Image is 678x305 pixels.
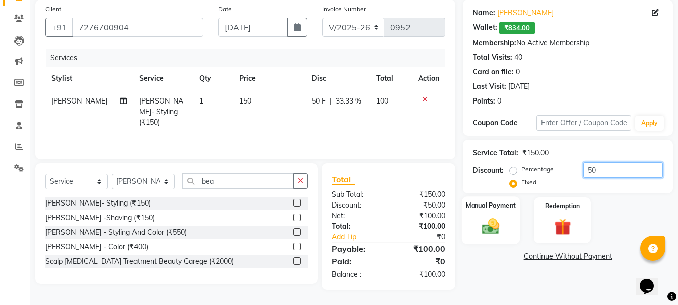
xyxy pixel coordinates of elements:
[465,251,671,262] a: Continue Without Payment
[636,265,668,295] iframe: chat widget
[514,52,522,63] div: 40
[45,67,133,90] th: Stylist
[473,67,514,77] div: Card on file:
[388,269,453,280] div: ₹100.00
[549,217,576,237] img: _gift.svg
[388,211,453,221] div: ₹100.00
[412,67,445,90] th: Action
[522,148,549,158] div: ₹150.00
[199,96,203,106] span: 1
[182,173,294,189] input: Search or Scan
[473,165,504,176] div: Discount:
[635,116,664,131] button: Apply
[332,174,355,185] span: Total
[139,96,183,127] span: [PERSON_NAME]- Styling (₹150)
[499,22,535,34] span: ₹834.00
[521,165,554,174] label: Percentage
[324,243,388,255] div: Payable:
[516,67,520,77] div: 0
[45,256,234,267] div: Scalp [MEDICAL_DATA] Treatment Beauty Garege (₹2000)
[388,243,453,255] div: ₹100.00
[45,198,151,209] div: [PERSON_NAME]- Styling (₹150)
[324,189,388,200] div: Sub Total:
[72,18,203,37] input: Search by Name/Mobile/Email/Code
[233,67,306,90] th: Price
[473,52,512,63] div: Total Visits:
[324,269,388,280] div: Balance :
[388,221,453,232] div: ₹100.00
[466,200,516,210] label: Manual Payment
[497,96,501,107] div: 0
[473,38,516,48] div: Membership:
[324,200,388,211] div: Discount:
[193,67,233,90] th: Qty
[370,67,413,90] th: Total
[133,67,193,90] th: Service
[473,8,495,18] div: Name:
[473,118,536,128] div: Coupon Code
[336,96,361,107] span: 33.33 %
[388,255,453,267] div: ₹0
[473,22,497,34] div: Wallet:
[45,18,73,37] button: +91
[45,5,61,14] label: Client
[218,5,232,14] label: Date
[376,96,388,106] span: 100
[322,5,366,14] label: Invoice Number
[388,200,453,211] div: ₹50.00
[306,67,370,90] th: Disc
[45,242,148,252] div: [PERSON_NAME] - Color (₹400)
[473,148,518,158] div: Service Total:
[521,178,536,187] label: Fixed
[545,201,580,211] label: Redemption
[324,221,388,232] div: Total:
[473,96,495,107] div: Points:
[388,189,453,200] div: ₹150.00
[51,96,107,106] span: [PERSON_NAME]
[473,81,506,92] div: Last Visit:
[324,232,399,242] a: Add Tip
[312,96,326,107] span: 50 F
[399,232,453,242] div: ₹0
[239,96,251,106] span: 150
[324,255,388,267] div: Paid:
[324,211,388,221] div: Net:
[330,96,332,107] span: |
[46,49,453,67] div: Services
[508,81,530,92] div: [DATE]
[477,216,505,236] img: _cash.svg
[536,115,631,131] input: Enter Offer / Coupon Code
[497,8,554,18] a: [PERSON_NAME]
[473,38,663,48] div: No Active Membership
[45,213,155,223] div: [PERSON_NAME] -Shaving (₹150)
[45,227,187,238] div: [PERSON_NAME] - Styling And Color (₹550)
